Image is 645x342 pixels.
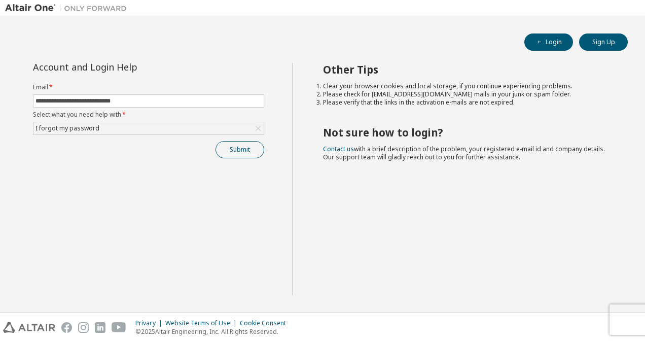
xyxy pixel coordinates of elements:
[61,322,72,333] img: facebook.svg
[323,63,610,76] h2: Other Tips
[95,322,105,333] img: linkedin.svg
[323,98,610,107] li: Please verify that the links in the activation e-mails are not expired.
[323,145,354,153] a: Contact us
[5,3,132,13] img: Altair One
[323,90,610,98] li: Please check for [EMAIL_ADDRESS][DOMAIN_NAME] mails in your junk or spam folder.
[323,82,610,90] li: Clear your browser cookies and local storage, if you continue experiencing problems.
[34,123,101,134] div: I forgot my password
[323,126,610,139] h2: Not sure how to login?
[240,319,292,327] div: Cookie Consent
[78,322,89,333] img: instagram.svg
[135,327,292,336] p: © 2025 Altair Engineering, Inc. All Rights Reserved.
[323,145,605,161] span: with a brief description of the problem, your registered e-mail id and company details. Our suppo...
[33,122,264,134] div: I forgot my password
[112,322,126,333] img: youtube.svg
[135,319,165,327] div: Privacy
[524,33,573,51] button: Login
[216,141,264,158] button: Submit
[33,111,264,119] label: Select what you need help with
[33,83,264,91] label: Email
[165,319,240,327] div: Website Terms of Use
[579,33,628,51] button: Sign Up
[3,322,55,333] img: altair_logo.svg
[33,63,218,71] div: Account and Login Help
